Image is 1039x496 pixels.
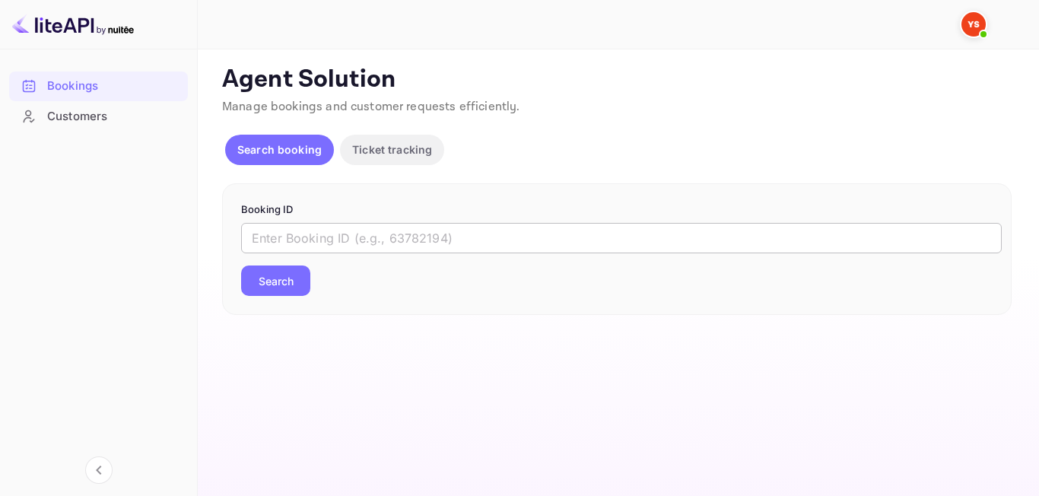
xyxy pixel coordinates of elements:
[9,102,188,132] div: Customers
[222,99,520,115] span: Manage bookings and customer requests efficiently.
[241,202,993,218] p: Booking ID
[241,223,1002,253] input: Enter Booking ID (e.g., 63782194)
[961,12,986,37] img: Yandex Support
[9,72,188,101] div: Bookings
[9,102,188,130] a: Customers
[12,12,134,37] img: LiteAPI logo
[352,141,432,157] p: Ticket tracking
[85,456,113,484] button: Collapse navigation
[9,72,188,100] a: Bookings
[237,141,322,157] p: Search booking
[222,65,1012,95] p: Agent Solution
[241,265,310,296] button: Search
[47,108,180,126] div: Customers
[47,78,180,95] div: Bookings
